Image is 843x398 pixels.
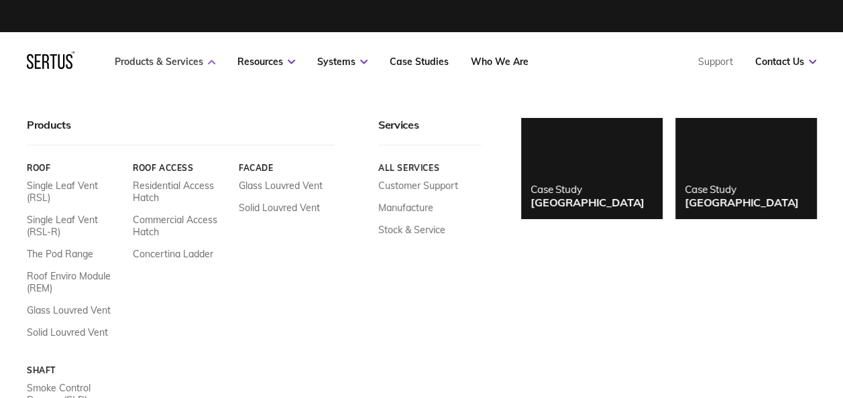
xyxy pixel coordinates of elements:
[27,248,93,260] a: The Pod Range
[133,180,229,204] a: Residential Access Hatch
[530,183,644,196] div: Case Study
[27,304,111,316] a: Glass Louvred Vent
[239,180,323,192] a: Glass Louvred Vent
[133,163,229,173] a: Roof Access
[27,365,123,375] a: Shaft
[378,202,433,214] a: Manufacture
[115,56,215,68] a: Products & Services
[685,196,799,209] div: [GEOGRAPHIC_DATA]
[390,56,449,68] a: Case Studies
[685,183,799,196] div: Case Study
[530,196,644,209] div: [GEOGRAPHIC_DATA]
[239,202,320,214] a: Solid Louvred Vent
[378,118,481,145] div: Services
[27,180,123,204] a: Single Leaf Vent (RSL)
[27,326,108,338] a: Solid Louvred Vent
[27,163,123,173] a: Roof
[237,56,295,68] a: Resources
[27,270,123,294] a: Roof Enviro Module (REM)
[27,214,123,238] a: Single Leaf Vent (RSL-R)
[378,163,481,173] a: All services
[698,56,733,68] a: Support
[378,180,458,192] a: Customer Support
[755,56,816,68] a: Contact Us
[521,118,662,218] a: Case Study[GEOGRAPHIC_DATA]
[133,214,229,238] a: Commercial Access Hatch
[317,56,368,68] a: Systems
[471,56,528,68] a: Who We Are
[27,118,335,145] div: Products
[239,163,335,173] a: Facade
[675,118,816,218] a: Case Study[GEOGRAPHIC_DATA]
[133,248,213,260] a: Concertina Ladder
[378,224,445,236] a: Stock & Service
